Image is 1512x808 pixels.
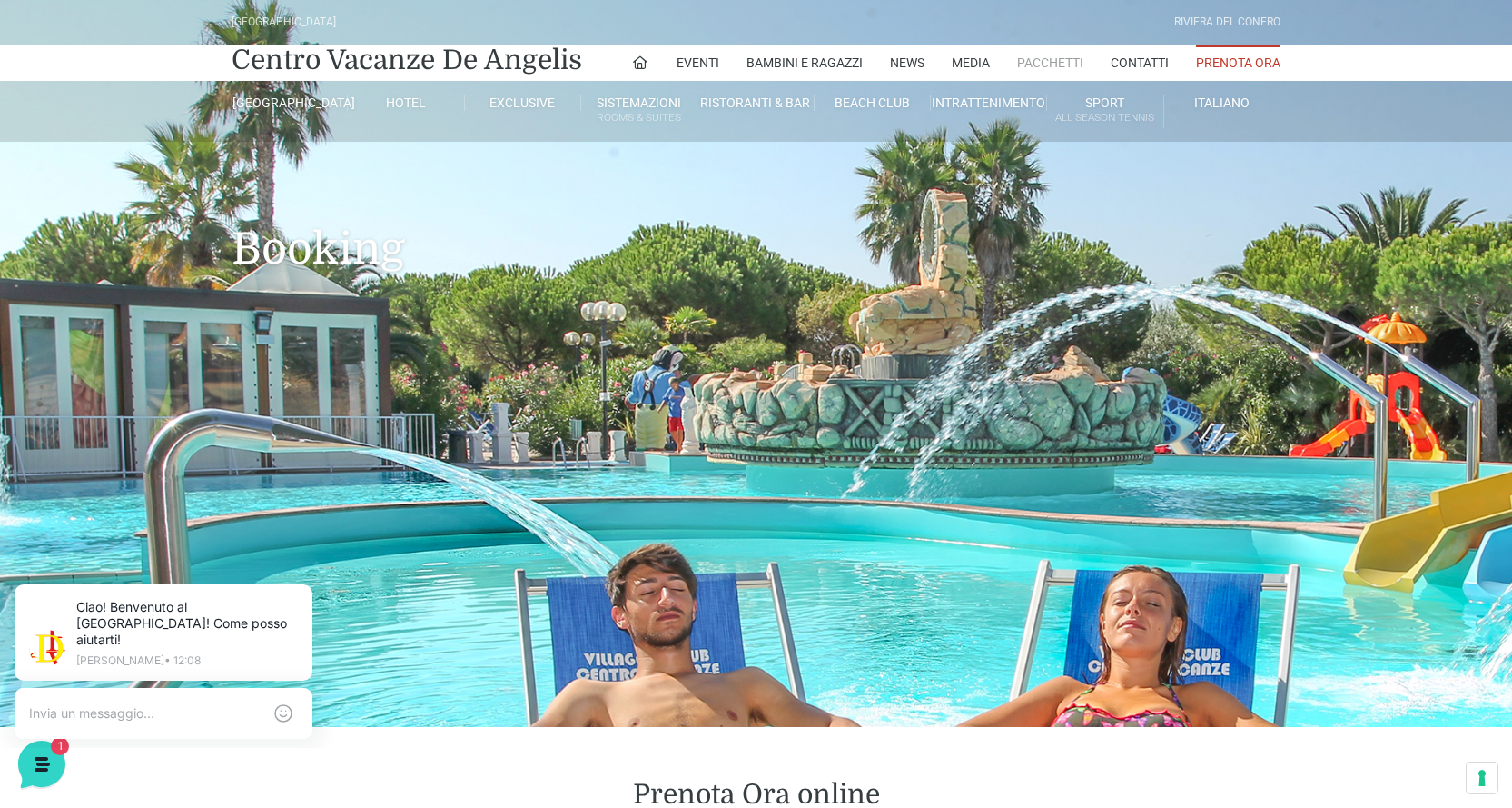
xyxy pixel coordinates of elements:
[232,142,1280,302] h1: Booking
[29,145,154,160] span: Le tue conversazioni
[1174,14,1280,31] div: Riviera Del Conero
[815,95,931,111] a: Beach Club
[162,145,334,160] a: [DEMOGRAPHIC_DATA] tutto
[76,175,284,193] span: [PERSON_NAME]
[697,95,814,111] a: Ristoranti & Bar
[295,175,334,191] p: 19 gg fa
[40,67,76,104] img: light
[890,45,924,81] a: News
[87,36,309,85] p: Ciao! Benvenuto al [GEOGRAPHIC_DATA]! Come posso aiutarti!
[1467,763,1497,793] button: Le tue preferenze relative al consenso per le tecnologie di tracciamento
[952,45,990,81] a: Media
[76,196,284,214] p: Ciao! Benvenuto al [GEOGRAPHIC_DATA]! Come posso aiutarti!
[41,341,297,359] input: Cerca un articolo...
[29,302,142,316] span: Trova una risposta
[193,302,334,316] a: Apri Centro Assistenza
[465,95,581,111] a: Exclusive
[1017,45,1083,81] a: Pacchetti
[677,45,719,81] a: Eventi
[29,176,65,213] img: light
[1047,95,1163,128] a: SportAll Season Tennis
[29,229,334,265] button: Inizia una conversazione
[581,109,697,126] small: Rooms & Suites
[1164,95,1280,111] a: Italiano
[1194,95,1250,110] span: Italiano
[746,45,863,81] a: Bambini e Ragazzi
[118,240,268,254] span: Inizia una conversazione
[1111,45,1169,81] a: Contatti
[280,609,306,625] p: Aiuto
[931,95,1047,111] a: Intrattenimento
[237,584,349,625] button: Aiuto
[87,93,309,104] p: [PERSON_NAME] • 12:08
[15,80,305,116] p: La nostra missione è rendere la tua esperienza straordinaria!
[1196,45,1280,81] a: Prenota Ora
[232,14,336,31] div: [GEOGRAPHIC_DATA]
[157,609,206,625] p: Messaggi
[1047,109,1162,126] small: All Season Tennis
[316,196,334,214] span: 1
[22,167,341,222] a: [PERSON_NAME]Ciao! Benvenuto al [GEOGRAPHIC_DATA]! Come posso aiutarti!19 gg fa1
[182,582,194,594] span: 1
[54,609,85,625] p: Home
[126,584,238,625] button: 1Messaggi
[348,95,464,111] a: Hotel
[232,95,348,111] a: [GEOGRAPHIC_DATA]
[232,42,582,78] a: Centro Vacanze De Angelis
[15,584,126,625] button: Home
[15,15,305,73] h2: Ciao da De Angelis Resort 👋
[15,737,69,792] iframe: Customerly Messenger Launcher
[581,95,697,128] a: SistemazioniRooms & Suites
